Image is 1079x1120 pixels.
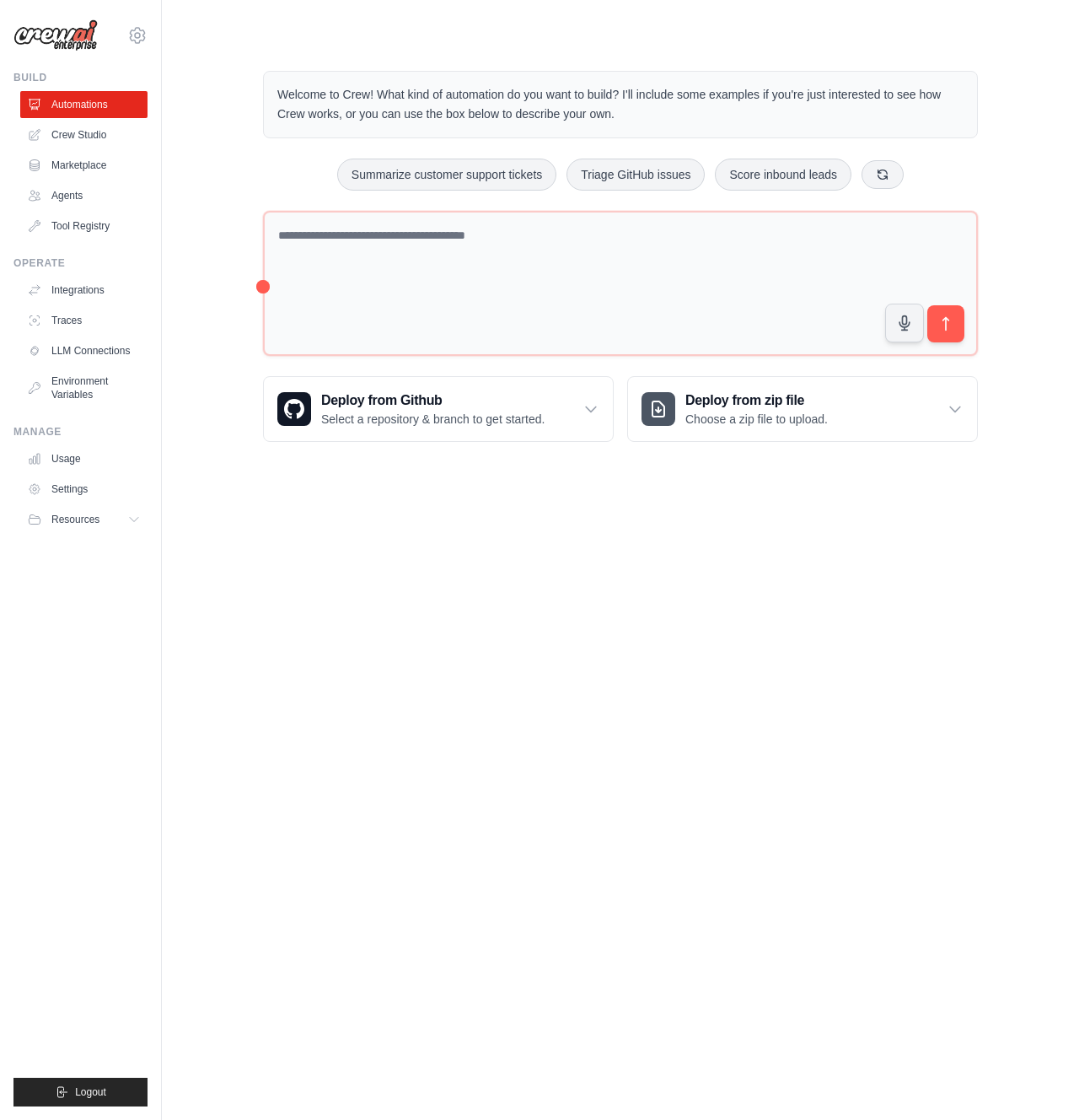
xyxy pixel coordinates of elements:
[20,213,148,240] a: Tool Registry
[685,390,828,411] h3: Deploy from zip file
[51,513,99,526] span: Resources
[321,390,545,411] h3: Deploy from Github
[321,411,545,428] p: Select a repository & branch to get started.
[20,337,148,364] a: LLM Connections
[20,307,148,334] a: Traces
[277,85,964,124] p: Welcome to Crew! What kind of automation do you want to build? I'll include some examples if you'...
[20,445,148,472] a: Usage
[20,476,148,503] a: Settings
[75,1085,106,1099] span: Logout
[685,411,828,428] p: Choose a zip file to upload.
[20,506,148,533] button: Resources
[566,159,705,191] button: Triage GitHub issues
[20,368,148,408] a: Environment Variables
[715,159,851,191] button: Score inbound leads
[13,425,148,439] div: Manage
[20,121,148,148] a: Crew Studio
[20,91,148,118] a: Automations
[13,71,148,84] div: Build
[20,182,148,209] a: Agents
[20,277,148,304] a: Integrations
[13,1078,148,1107] button: Logout
[13,19,98,51] img: Logo
[337,159,556,191] button: Summarize customer support tickets
[20,152,148,179] a: Marketplace
[13,256,148,270] div: Operate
